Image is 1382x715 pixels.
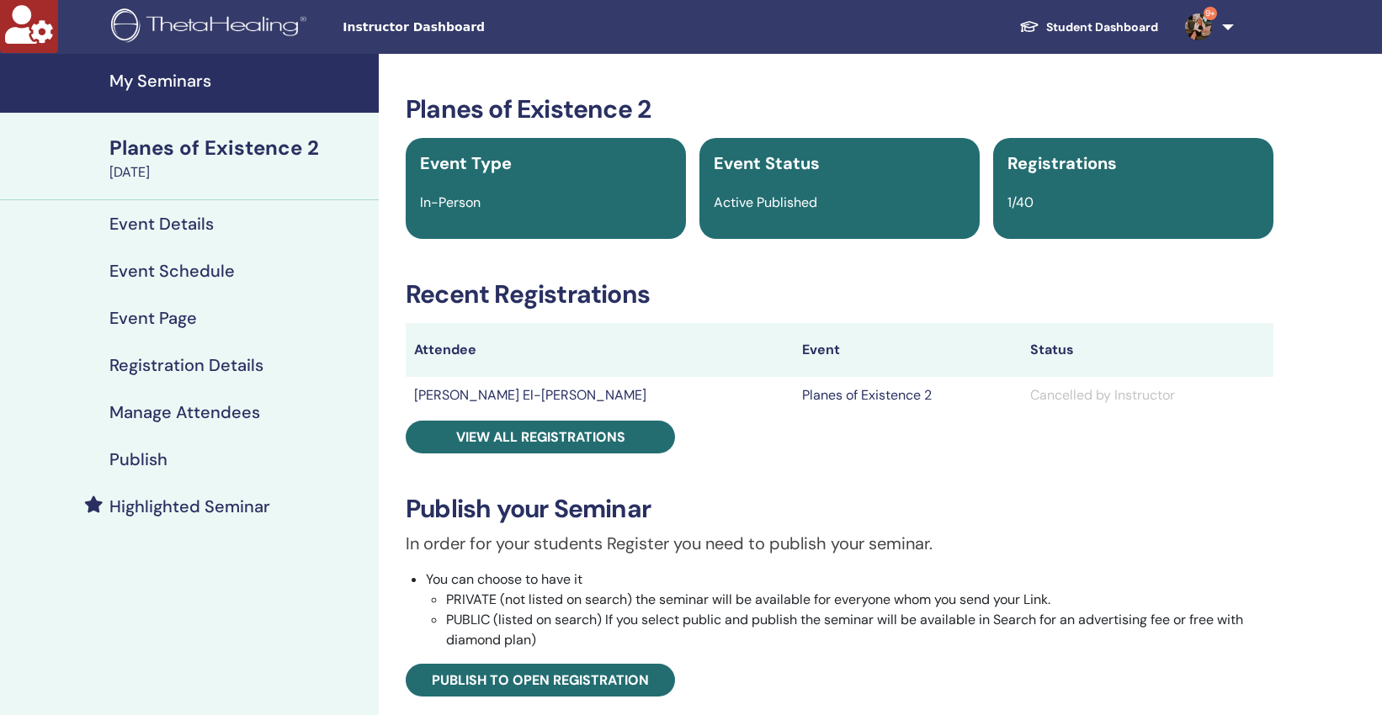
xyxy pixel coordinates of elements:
[406,323,794,377] th: Attendee
[1007,152,1117,174] span: Registrations
[406,421,675,453] a: View all registrations
[109,402,260,422] h4: Manage Attendees
[111,8,312,46] img: logo.png
[406,531,1273,556] p: In order for your students Register you need to publish your seminar.
[1204,7,1217,20] span: 9+
[714,193,817,211] span: Active Published
[420,193,481,211] span: In-Person
[109,261,235,281] h4: Event Schedule
[432,671,649,689] span: Publish to open registration
[794,323,1022,377] th: Event
[406,279,1273,310] h3: Recent Registrations
[406,664,675,696] a: Publish to open registration
[1006,12,1172,43] a: Student Dashboard
[406,94,1273,124] h3: Planes of Existence 2
[446,590,1273,610] li: PRIVATE (not listed on search) the seminar will be available for everyone whom you send your Link.
[109,355,263,375] h4: Registration Details
[1019,19,1039,34] img: graduation-cap-white.svg
[1030,385,1265,405] div: Cancelled by Instructor
[109,134,369,162] div: Planes of Existence 2
[109,308,197,328] h4: Event Page
[109,449,167,469] h4: Publish
[446,610,1273,650] li: PUBLIC (listed on search) If you select public and publish the seminar will be available in Searc...
[1185,13,1212,40] img: default.jpg
[1022,323,1273,377] th: Status
[714,152,820,174] span: Event Status
[456,428,625,446] span: View all registrations
[109,496,270,516] h4: Highlighted Seminar
[1007,193,1034,211] span: 1/40
[109,71,369,91] h4: My Seminars
[109,162,369,183] div: [DATE]
[426,569,1273,650] li: You can choose to have it
[794,377,1022,414] td: Planes of Existence 2
[420,152,512,174] span: Event Type
[406,377,794,414] td: [PERSON_NAME] El-[PERSON_NAME]
[406,494,1273,524] h3: Publish your Seminar
[343,19,595,36] span: Instructor Dashboard
[99,134,379,183] a: Planes of Existence 2[DATE]
[109,214,214,234] h4: Event Details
